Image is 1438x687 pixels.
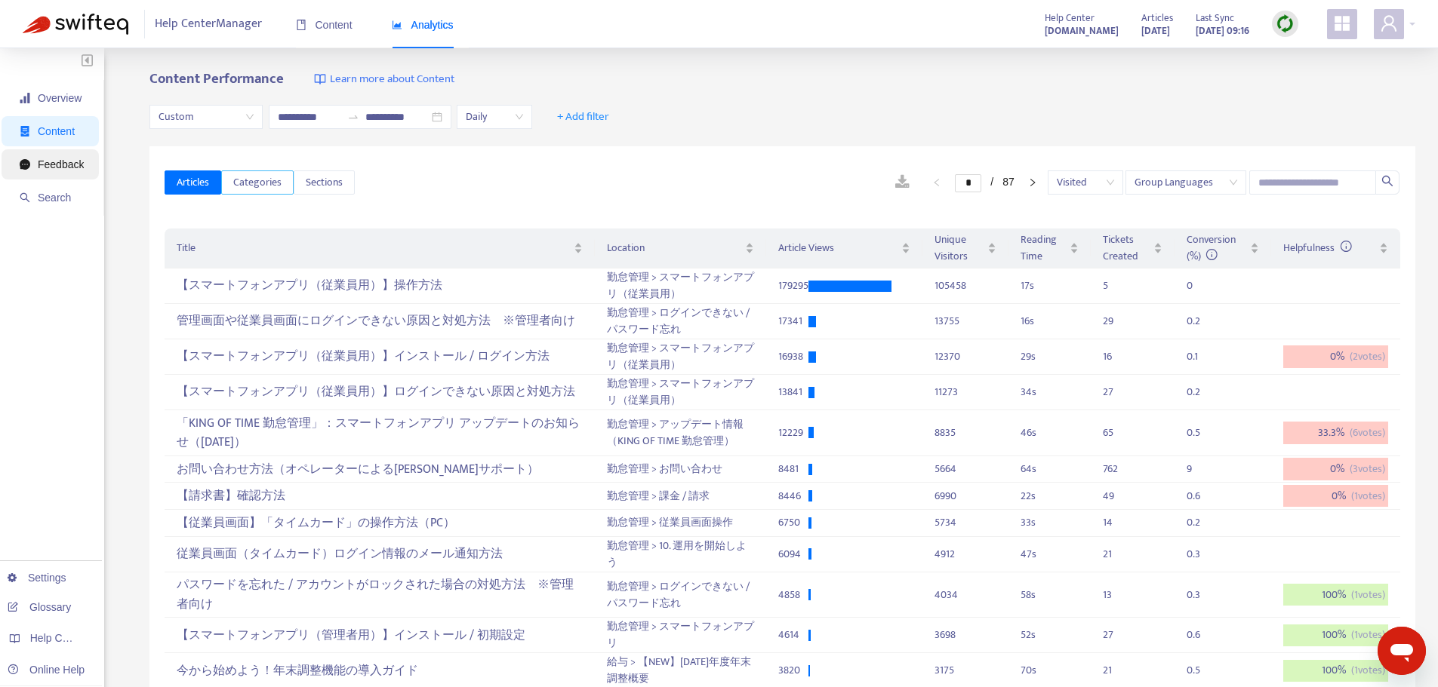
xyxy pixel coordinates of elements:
[20,192,30,203] span: search
[1351,587,1385,603] span: ( 1 votes)
[778,587,808,603] div: 4858
[778,546,808,563] div: 6094
[778,348,808,365] div: 16938
[595,618,767,653] td: 勤怠管理 > スマートフォンアプリ
[1187,461,1217,477] div: 9
[1135,171,1237,194] span: Group Languages
[595,410,767,456] td: 勤怠管理 > アップデート情報（KING OF TIME 勤怠管理）
[392,19,454,31] span: Analytics
[778,488,808,505] div: 8446
[38,125,75,137] span: Content
[20,126,30,136] span: container
[595,339,767,375] td: 勤怠管理 > スマートフォンアプリ（従業員用）
[294,170,355,195] button: Sections
[1380,14,1398,32] span: user
[1187,313,1217,330] div: 0.2
[1021,278,1079,294] div: 17 s
[1350,461,1385,477] span: ( 3 votes)
[1103,627,1133,643] div: 27
[23,14,128,35] img: Swifteq
[778,278,808,294] div: 179295
[1283,345,1388,368] div: 0 %
[177,623,582,648] div: 【スマートフォンアプリ（管理者用）】インストール / 初期設定
[595,228,767,268] th: Location
[1103,461,1133,477] div: 762
[922,228,1008,268] th: Unique Visitors
[1021,546,1079,563] div: 47 s
[935,488,996,505] div: 6990
[1196,23,1249,39] strong: [DATE] 09:16
[1021,348,1079,365] div: 29 s
[935,348,996,365] div: 12370
[1045,22,1119,39] a: [DOMAIN_NAME]
[1187,662,1217,679] div: 0.5
[177,457,582,482] div: お問い合わせ方法（オペレーターによる[PERSON_NAME]サポート）
[1021,173,1045,192] button: right
[221,170,294,195] button: Categories
[8,664,85,676] a: Online Help
[925,173,949,192] button: left
[1021,232,1067,265] span: Reading Time
[935,313,996,330] div: 13755
[1187,488,1217,505] div: 0.6
[1103,278,1133,294] div: 5
[1021,384,1079,400] div: 34 s
[1021,488,1079,505] div: 22 s
[595,510,767,537] td: 勤怠管理 > 従業員画面操作
[20,159,30,170] span: message
[8,601,71,613] a: Glossary
[1103,662,1133,679] div: 21
[1103,587,1133,603] div: 13
[935,514,996,531] div: 5734
[595,537,767,572] td: 勤怠管理 > 10. 運用を開始しよう
[177,274,582,299] div: 【スマートフォンアプリ（従業員用）】操作方法
[392,20,402,30] span: area-chart
[306,174,343,191] span: Sections
[935,546,996,563] div: 4912
[778,662,808,679] div: 3820
[1045,23,1119,39] strong: [DOMAIN_NAME]
[1091,228,1174,268] th: Tickets Created
[1103,425,1133,441] div: 65
[595,304,767,339] td: 勤怠管理 > ログインできない / パスワード忘れ
[296,20,306,30] span: book
[347,111,359,123] span: to
[165,170,221,195] button: Articles
[925,173,949,192] li: Previous Page
[546,105,620,129] button: + Add filter
[177,411,582,455] div: 「KING OF TIME 勤怠管理」：スマートフォンアプリ アップデートのお知らせ（[DATE]）
[1351,627,1385,643] span: ( 1 votes)
[1378,627,1426,675] iframe: メッセージングウィンドウを開くボタン
[177,345,582,370] div: 【スマートフォンアプリ（従業員用）】インストール / ログイン方法
[165,228,594,268] th: Title
[1057,171,1114,194] span: Visited
[1187,278,1217,294] div: 0
[595,456,767,483] td: 勤怠管理 > お問い合わせ
[932,178,941,187] span: left
[159,106,254,128] span: Custom
[595,483,767,510] td: 勤怠管理 > 課金 / 請求
[778,461,808,477] div: 8481
[177,541,582,566] div: 従業員画面（タイムカード）ログイン情報のメール通知方法
[1021,627,1079,643] div: 52 s
[1283,422,1388,444] div: 33.3 %
[766,228,922,268] th: Article Views
[778,313,808,330] div: 17341
[1283,239,1352,256] span: Helpfulness
[177,174,209,191] span: Articles
[935,384,996,400] div: 11273
[955,173,1014,192] li: 1/87
[935,587,996,603] div: 4034
[38,158,84,170] span: Feedback
[1276,14,1295,33] img: sync.dc5367851b00ba804db3.png
[1283,624,1388,647] div: 100 %
[1351,488,1385,505] span: ( 1 votes)
[935,627,996,643] div: 3698
[595,572,767,618] td: 勤怠管理 > ログインできない / パスワード忘れ
[1333,14,1351,32] span: appstore
[1141,23,1170,39] strong: [DATE]
[177,309,582,334] div: 管理画面や従業員画面にログインできない原因と対処方法 ※管理者向け
[330,71,454,88] span: Learn more about Content
[1045,10,1095,26] span: Help Center
[1187,627,1217,643] div: 0.6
